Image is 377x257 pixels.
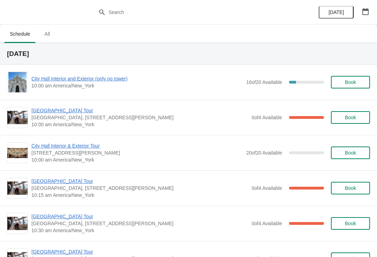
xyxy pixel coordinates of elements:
span: 10:00 am America/New_York [31,82,243,89]
button: Book [331,111,370,124]
span: 10:30 am America/New_York [31,227,248,234]
h2: [DATE] [7,50,370,57]
button: Book [331,217,370,230]
span: [GEOGRAPHIC_DATA] Tour [31,248,248,255]
span: 10:00 am America/New_York [31,121,248,128]
img: City Hall Tower Tour | City Hall Visitor Center, 1400 John F Kennedy Boulevard Suite 121, Philade... [7,217,28,230]
button: Book [331,182,370,194]
img: City Hall Interior & Exterior Tour | 1400 John F Kennedy Boulevard, Suite 121, Philadelphia, PA, ... [7,148,28,158]
span: [GEOGRAPHIC_DATA] Tour [31,213,248,220]
img: City Hall Interior and Exterior (only no tower) | | 10:00 am America/New_York [8,72,27,92]
span: Book [345,150,356,156]
span: Book [345,115,356,120]
span: [GEOGRAPHIC_DATA], [STREET_ADDRESS][PERSON_NAME] [31,114,248,121]
span: City Hall Interior & Exterior Tour [31,142,243,149]
button: Book [331,76,370,88]
img: City Hall Tower Tour | City Hall Visitor Center, 1400 John F Kennedy Boulevard Suite 121, Philade... [7,111,28,124]
button: Book [331,147,370,159]
span: Book [345,221,356,226]
span: 16 of 20 Available [246,79,282,85]
span: Book [345,185,356,191]
img: City Hall Tower Tour | City Hall Visitor Center, 1400 John F Kennedy Boulevard Suite 121, Philade... [7,181,28,195]
span: 0 of 4 Available [252,115,282,120]
button: [DATE] [319,6,354,19]
span: Book [345,79,356,85]
span: 10:00 am America/New_York [31,156,243,163]
span: [STREET_ADDRESS][PERSON_NAME] [31,149,243,156]
span: 10:15 am America/New_York [31,192,248,199]
span: 0 of 4 Available [252,221,282,226]
span: [GEOGRAPHIC_DATA] Tour [31,178,248,185]
input: Search [108,6,283,19]
span: Schedule [4,28,36,40]
span: 20 of 20 Available [246,150,282,156]
span: All [38,28,56,40]
span: City Hall Interior and Exterior (only no tower) [31,75,243,82]
span: [GEOGRAPHIC_DATA], [STREET_ADDRESS][PERSON_NAME] [31,185,248,192]
span: 0 of 4 Available [252,185,282,191]
span: [GEOGRAPHIC_DATA] Tour [31,107,248,114]
span: [DATE] [328,9,344,15]
span: [GEOGRAPHIC_DATA], [STREET_ADDRESS][PERSON_NAME] [31,220,248,227]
